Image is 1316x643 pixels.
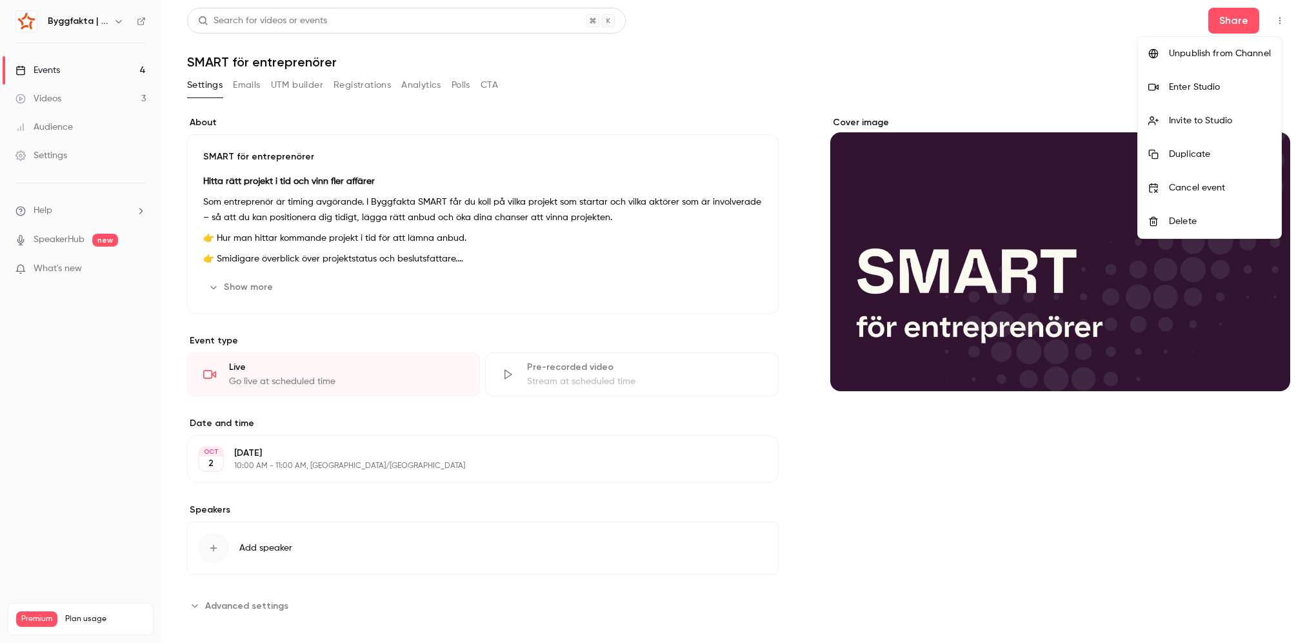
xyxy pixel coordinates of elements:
div: Cancel event [1169,181,1271,194]
div: Invite to Studio [1169,114,1271,127]
div: Unpublish from Channel [1169,47,1271,60]
div: Delete [1169,215,1271,228]
div: Enter Studio [1169,81,1271,94]
div: Duplicate [1169,148,1271,161]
